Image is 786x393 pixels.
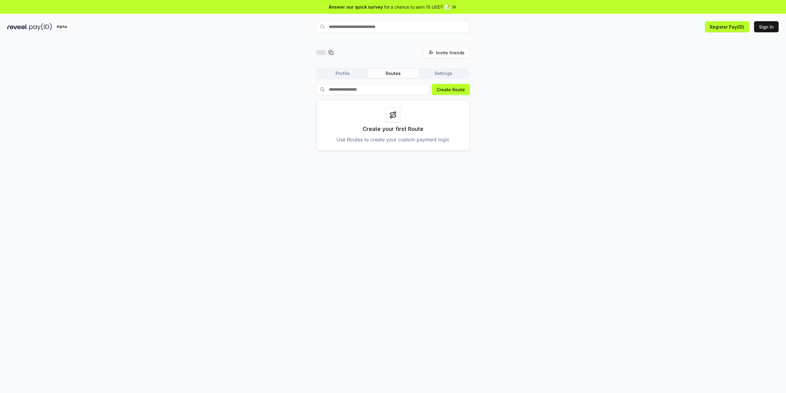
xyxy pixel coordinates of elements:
[337,136,449,143] p: Use Routes to create your custom payment logic
[754,21,779,32] button: Sign In
[705,21,749,32] button: Register Pay(ID)
[7,23,28,31] img: reveel_dark
[423,47,470,58] button: Invite friends
[418,69,469,78] button: Settings
[53,23,70,31] div: Alpha
[363,125,423,133] p: Create your first Route
[317,69,368,78] button: Profile
[436,49,465,56] span: Invite friends
[329,4,383,10] span: Answer our quick survey
[368,69,418,78] button: Routes
[29,23,52,31] img: pay_id
[384,4,450,10] span: for a chance to earn 10 USDT 📝
[432,84,470,95] button: Create Route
